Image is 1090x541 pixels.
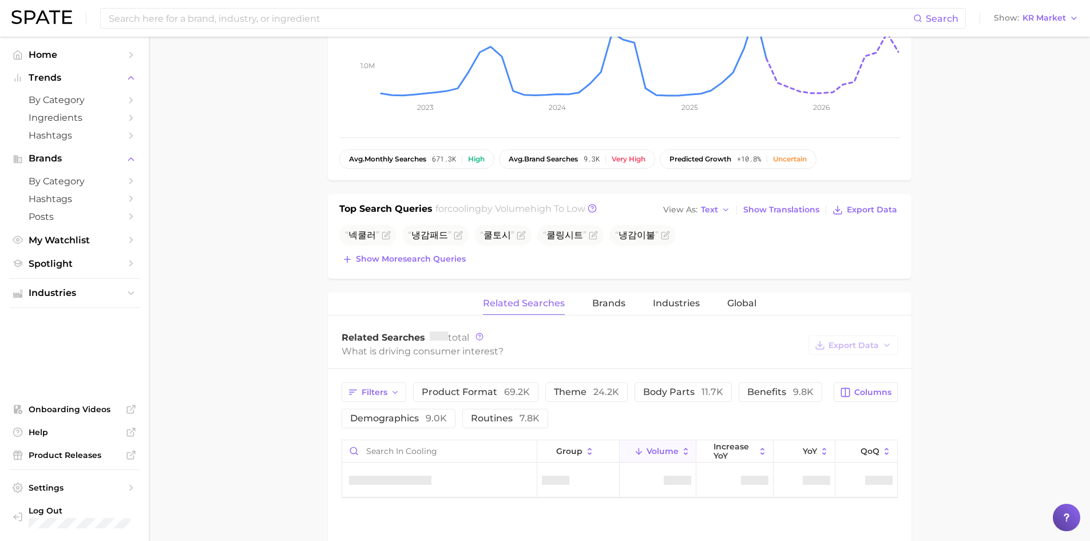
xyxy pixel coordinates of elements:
[847,205,897,215] span: Export Data
[483,298,565,309] span: Related Searches
[593,386,619,397] span: 24.2k
[509,155,578,163] span: brand searches
[362,388,387,397] span: Filters
[584,155,600,163] span: 9.3k
[620,440,696,463] button: Volume
[468,155,485,163] div: High
[743,205,819,215] span: Show Translations
[747,386,814,397] span: benefits
[499,149,655,169] button: avg.brand searches9.3kVery high
[660,203,734,218] button: View AsText
[349,155,426,163] span: monthly searches
[520,413,540,424] span: 7.8k
[543,230,586,240] span: 쿨링시트
[661,231,670,240] button: Flag as miscategorized or irrelevant
[435,202,585,218] h2: for by Volume
[356,254,466,264] span: Show more search queries
[737,155,761,163] span: +10.8%
[339,202,433,218] h1: Top Search Queries
[29,49,120,60] span: Home
[342,382,406,402] button: Filters
[9,109,140,127] a: Ingredients
[813,103,830,112] tspan: 2026
[342,343,803,359] div: What is driving consumer interest?
[835,440,897,463] button: QoQ
[803,447,817,456] span: YoY
[829,341,879,350] span: Export Data
[548,103,565,112] tspan: 2024
[29,404,120,414] span: Onboarding Videos
[9,150,140,167] button: Brands
[1022,15,1066,21] span: KR Market
[9,424,140,441] a: Help
[349,155,364,163] abbr: average
[537,440,620,463] button: group
[29,450,120,460] span: Product Releases
[669,155,731,163] span: predicted growth
[643,386,723,397] span: body parts
[29,288,120,298] span: Industries
[426,413,447,424] span: 9.0k
[408,230,451,240] span: 냉감패드
[9,447,140,464] a: Product Releases
[29,176,120,187] span: by Category
[9,255,140,273] a: Spotlight
[727,298,756,309] span: Global
[701,386,723,397] span: 11.7k
[9,231,140,249] a: My Watchlist
[29,112,120,123] span: Ingredients
[9,208,140,226] a: Posts
[447,203,481,214] span: cooling
[454,231,463,240] button: Flag as miscategorized or irrelevant
[345,230,379,240] span: 넥쿨러
[991,11,1081,26] button: ShowKR Market
[861,447,879,456] span: QoQ
[29,258,120,269] span: Spotlight
[29,211,120,222] span: Posts
[342,440,537,462] input: Search in cooling
[663,207,697,213] span: View As
[681,103,697,112] tspan: 2025
[29,235,120,246] span: My Watchlist
[471,413,540,424] span: routines
[350,413,447,424] span: demographics
[696,440,773,463] button: increase YoY
[9,479,140,496] a: Settings
[9,46,140,64] a: Home
[342,332,425,343] span: Related Searches
[830,202,899,218] button: Export Data
[740,202,822,218] button: Show Translations
[517,231,526,240] button: Flag as miscategorized or irrelevant
[714,442,755,460] span: increase YoY
[360,61,375,70] tspan: 1.0m
[480,230,514,240] span: 쿨토시
[773,155,807,163] div: Uncertain
[653,298,700,309] span: Industries
[29,73,120,83] span: Trends
[11,10,72,24] img: SPATE
[29,483,120,493] span: Settings
[589,231,598,240] button: Flag as miscategorized or irrelevant
[994,15,1019,21] span: Show
[660,149,816,169] button: predicted growth+10.8%Uncertain
[808,335,898,355] button: Export Data
[432,155,456,163] span: 671.3k
[9,127,140,144] a: Hashtags
[647,447,679,456] span: Volume
[9,69,140,86] button: Trends
[339,251,469,267] button: Show moresearch queries
[701,207,718,213] span: Text
[530,203,585,214] span: high to low
[29,153,120,164] span: Brands
[29,130,120,141] span: Hashtags
[615,230,659,240] span: 냉감이불
[592,298,625,309] span: Brands
[774,440,835,463] button: YoY
[29,427,120,437] span: Help
[793,386,814,397] span: 9.8k
[9,91,140,109] a: by Category
[417,103,433,112] tspan: 2023
[509,155,524,163] abbr: average
[926,13,958,24] span: Search
[854,388,891,397] span: Columns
